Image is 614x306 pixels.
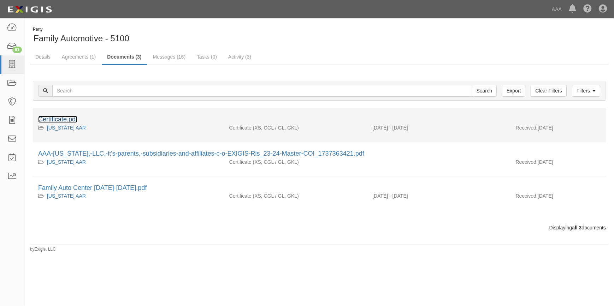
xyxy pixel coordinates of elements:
[47,125,86,131] a: [US_STATE] AAR
[510,158,606,169] div: [DATE]
[531,85,566,97] a: Clear Filters
[30,26,314,44] div: Family Automotive - 5100
[34,34,129,43] span: Family Automotive - 5100
[367,124,510,131] div: Effective 09/13/2024 - Expiration 09/13/2025
[367,192,510,199] div: Effective 09/12/2022 - Expiration 09/12/2023
[224,192,367,199] div: Excess/Umbrella Liability Commercial General Liability / Garage Liability Garage Keepers Liability
[12,47,22,53] div: 61
[5,3,54,16] img: logo-5460c22ac91f19d4615b14bd174203de0afe785f0fc80cf4dbbc73dc1793850b.png
[572,85,600,97] a: Filters
[148,50,191,64] a: Messages (16)
[38,149,601,158] div: AAA-Texas,-LLC,-it's-parents,-subsidiaries-and-affiliates-c-o-EXIGIS-Ris_23-24-Master-COI_1737363...
[516,124,538,131] p: Received:
[191,50,222,64] a: Tasks (0)
[47,193,86,199] a: [US_STATE] AAR
[30,50,56,64] a: Details
[224,158,367,166] div: Excess/Umbrella Liability Commercial General Liability / Garage Liability Garage Keepers Liability
[52,85,472,97] input: Search
[102,50,147,65] a: Documents (3)
[38,115,601,124] div: Certificate.pdf
[38,124,219,131] div: Texas AAR
[30,246,56,252] small: by
[572,225,581,230] b: all 3
[38,184,601,193] div: Family Auto Center 2022-2023.pdf
[583,5,592,13] i: Help Center - Complianz
[38,116,77,123] a: Certificate.pdf
[516,192,538,199] p: Received:
[472,85,497,97] input: Search
[516,158,538,166] p: Received:
[57,50,101,64] a: Agreements (1)
[224,124,367,131] div: Excess/Umbrella Liability Commercial General Liability / Garage Liability Garage Keepers Liability
[38,192,219,199] div: Texas AAR
[38,184,147,191] a: Family Auto Center [DATE]-[DATE].pdf
[510,124,606,135] div: [DATE]
[33,26,129,32] div: Party
[548,2,565,16] a: AAA
[223,50,256,64] a: Activity (3)
[502,85,525,97] a: Export
[35,247,56,252] a: Exigis, LLC
[38,158,219,166] div: Texas AAR
[510,192,606,203] div: [DATE]
[47,159,86,165] a: [US_STATE] AAR
[38,150,364,157] a: AAA-[US_STATE],-LLC,-it's-parents,-subsidiaries-and-affiliates-c-o-EXIGIS-Ris_23-24-Master-COI_17...
[28,224,611,231] div: Displaying documents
